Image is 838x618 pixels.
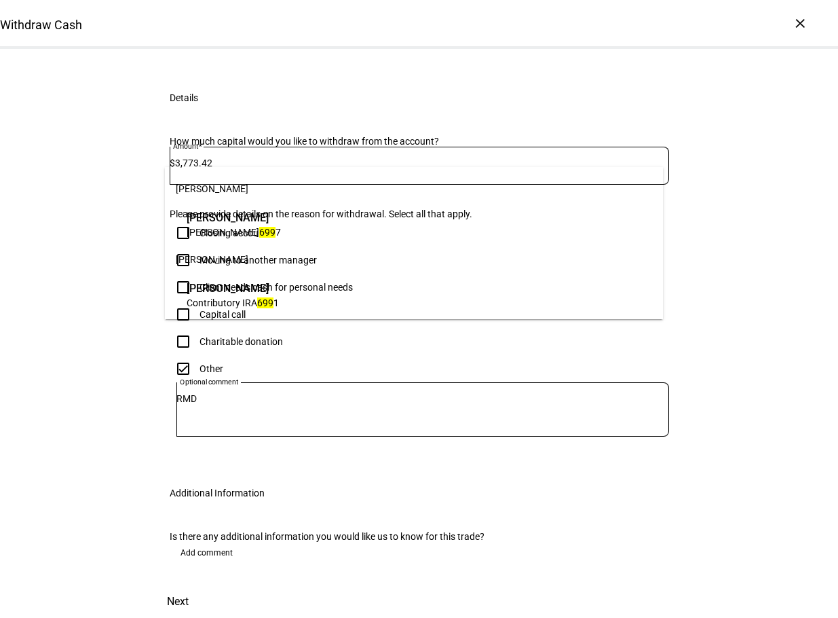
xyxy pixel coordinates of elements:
div: How much capital would you like to withdraw from the account? [170,136,669,147]
div: Is there any additional information you would like us to know for this trade? [170,531,669,542]
div: Details [170,92,198,103]
span: [PERSON_NAME] [176,254,248,265]
div: × [789,12,811,34]
mark: 699 [257,297,273,308]
button: Next [148,585,208,618]
span: 7 [259,227,281,238]
span: Contributory IRA [187,297,257,308]
span: [PERSON_NAME] [187,210,281,225]
mat-label: Amount* [173,142,202,150]
div: Christopher N Wickland [183,206,284,242]
span: [PERSON_NAME] [187,227,259,238]
mat-label: Optional comment [180,378,238,386]
div: Charitable donation [199,336,283,347]
div: Micky Duxbury [183,277,282,312]
span: Add comment [180,542,233,564]
span: $ [170,158,175,168]
div: Additional Information [170,488,265,498]
button: Add comment [170,542,244,564]
span: [PERSON_NAME] [176,183,248,194]
div: Other [199,363,223,374]
span: [PERSON_NAME] [187,280,279,296]
span: 1 [257,297,279,308]
mark: 699 [259,227,275,238]
span: Next [167,585,189,618]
